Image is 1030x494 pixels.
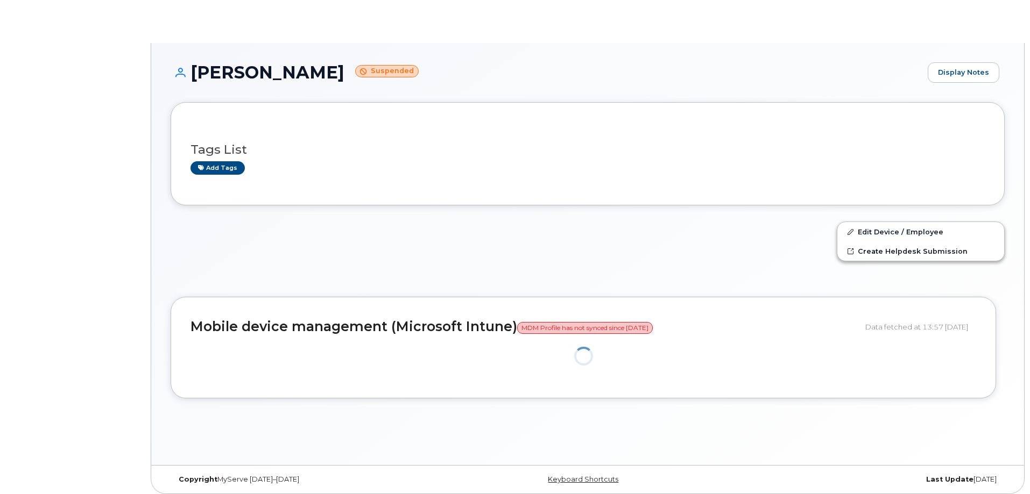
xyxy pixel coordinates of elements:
[179,475,217,483] strong: Copyright
[191,143,985,156] h3: Tags List
[837,241,1004,261] a: Create Helpdesk Submission
[928,62,999,83] a: Display Notes
[171,475,449,484] div: MyServe [DATE]–[DATE]
[355,65,419,77] small: Suspended
[926,475,973,483] strong: Last Update
[191,319,857,334] h2: Mobile device management (Microsoft Intune)
[171,63,922,82] h1: [PERSON_NAME]
[726,475,1005,484] div: [DATE]
[837,222,1004,241] a: Edit Device / Employee
[548,475,618,483] a: Keyboard Shortcuts
[865,317,976,337] div: Data fetched at 13:57 [DATE]
[191,161,245,175] a: Add tags
[517,322,653,334] span: MDM Profile has not synced since [DATE]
